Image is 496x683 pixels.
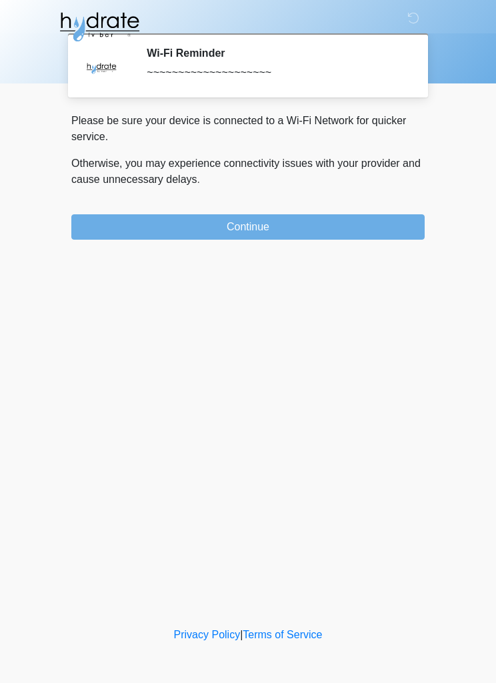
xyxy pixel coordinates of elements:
div: ~~~~~~~~~~~~~~~~~~~~ [147,65,405,81]
img: Agent Avatar [81,47,121,87]
a: | [240,629,243,640]
img: Hydrate IV Bar - Glendale Logo [58,10,141,43]
a: Privacy Policy [174,629,241,640]
p: Otherwise, you may experience connectivity issues with your provider and cause unnecessary delays [71,156,425,188]
a: Terms of Service [243,629,322,640]
p: Please be sure your device is connected to a Wi-Fi Network for quicker service. [71,113,425,145]
span: . [197,174,200,185]
button: Continue [71,214,425,240]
